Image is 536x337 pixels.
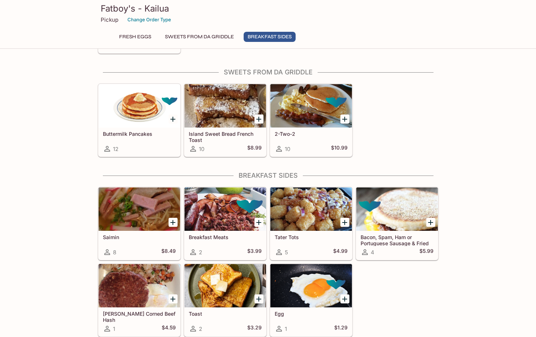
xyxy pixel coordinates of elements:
[340,218,349,227] button: Add Tater Tots
[161,32,238,42] button: SWEETS FROM DA GRIDDLE
[115,32,155,42] button: FRESH EGGS
[199,325,202,332] span: 2
[270,264,352,307] div: Egg
[419,248,433,256] h5: $5.99
[244,32,296,42] button: BREAKFAST SIDES
[169,218,178,227] button: Add Saimin
[247,144,262,153] h5: $8.99
[340,115,349,124] button: Add 2-Two-2
[184,264,266,307] div: Toast
[270,187,352,260] a: Tater Tots5$4.99
[361,234,433,246] h5: Bacon, Spam, Ham or Portuguese Sausage & Fried Egg Sandwich
[275,311,348,317] h5: Egg
[103,234,176,240] h5: Saimin
[247,248,262,256] h5: $3.99
[184,84,266,128] div: Island Sweet Bread French Toast
[333,248,348,256] h5: $4.99
[98,68,439,76] h4: SWEETS FROM DA GRIDDLE
[113,249,116,256] span: 8
[103,311,176,323] h5: [PERSON_NAME] Corned Beef Hash
[275,234,348,240] h5: Tater Tots
[356,187,438,231] div: Bacon, Spam, Ham or Portuguese Sausage & Fried Egg Sandwich
[254,294,263,303] button: Add Toast
[98,84,180,157] a: Buttermilk Pancakes12
[189,234,262,240] h5: Breakfast Meats
[199,146,204,152] span: 10
[103,131,176,137] h5: Buttermilk Pancakes
[169,115,178,124] button: Add Buttermilk Pancakes
[124,14,174,25] button: Change Order Type
[184,187,266,231] div: Breakfast Meats
[270,84,352,128] div: 2-Two-2
[101,16,118,23] p: Pickup
[169,294,178,303] button: Add John Papa's Corned Beef Hash
[184,264,266,337] a: Toast2$3.29
[426,218,435,227] button: Add Bacon, Spam, Ham or Portuguese Sausage & Fried Egg Sandwich
[101,3,436,14] h3: Fatboy's - Kailua
[254,115,263,124] button: Add Island Sweet Bread French Toast
[98,187,180,260] a: Saimin8$8.49
[113,146,118,152] span: 12
[113,325,115,332] span: 1
[184,84,266,157] a: Island Sweet Bread French Toast10$8.99
[199,249,202,256] span: 2
[189,311,262,317] h5: Toast
[334,324,348,333] h5: $1.29
[99,84,180,128] div: Buttermilk Pancakes
[254,218,263,227] button: Add Breakfast Meats
[184,187,266,260] a: Breakfast Meats2$3.99
[161,248,176,256] h5: $8.49
[275,131,348,137] h5: 2-Two-2
[371,249,374,256] span: 4
[270,264,352,337] a: Egg1$1.29
[247,324,262,333] h5: $3.29
[285,146,290,152] span: 10
[162,324,176,333] h5: $4.59
[99,264,180,307] div: John Papa's Corned Beef Hash
[331,144,348,153] h5: $10.99
[98,264,180,337] a: [PERSON_NAME] Corned Beef Hash1$4.59
[340,294,349,303] button: Add Egg
[98,172,439,180] h4: BREAKFAST SIDES
[285,249,288,256] span: 5
[356,187,438,260] a: Bacon, Spam, Ham or Portuguese Sausage & Fried Egg Sandwich4$5.99
[189,131,262,143] h5: Island Sweet Bread French Toast
[99,187,180,231] div: Saimin
[285,325,287,332] span: 1
[270,84,352,157] a: 2-Two-210$10.99
[270,187,352,231] div: Tater Tots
